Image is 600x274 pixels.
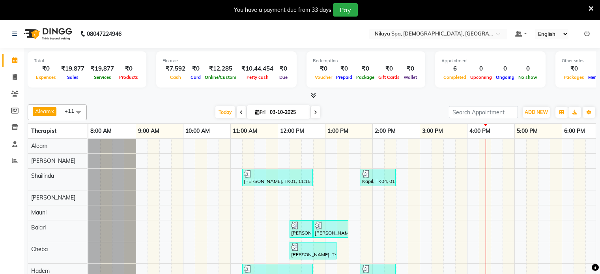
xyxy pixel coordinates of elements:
[31,157,75,164] span: [PERSON_NAME]
[50,108,54,114] a: x
[277,64,290,73] div: ₹0
[525,109,548,115] span: ADD NEW
[58,64,88,73] div: ₹19,877
[88,64,117,73] div: ₹19,877
[515,125,540,137] a: 5:00 PM
[449,106,518,118] input: Search Appointment
[34,58,140,64] div: Total
[361,170,395,185] div: Kapil, TK04, 01:45 PM-02:30 PM, Leg Energiser (Feet Calves & Knees) 45 Min
[234,6,331,14] div: You have a payment due from 33 days
[313,58,419,64] div: Redemption
[467,125,492,137] a: 4:00 PM
[163,64,189,73] div: ₹7,592
[516,75,539,80] span: No show
[31,194,75,201] span: [PERSON_NAME]
[117,75,140,80] span: Products
[468,64,494,73] div: 0
[420,125,445,137] a: 3:00 PM
[523,107,550,118] button: ADD NEW
[402,64,419,73] div: ₹0
[31,246,48,253] span: Cheba
[215,106,235,118] span: Today
[31,142,47,149] span: Aleam
[203,75,238,80] span: Online/Custom
[92,75,113,80] span: Services
[87,23,121,45] b: 08047224946
[376,64,402,73] div: ₹0
[31,224,46,231] span: Balari
[243,170,312,185] div: [PERSON_NAME], TK01, 11:15 AM-12:45 PM, Couple massage 90
[314,222,348,237] div: [PERSON_NAME], TK02, 12:45 PM-01:30 PM, Indian Head, Neck and Shoulder Massage([DEMOGRAPHIC_DATA]...
[494,75,516,80] span: Ongoing
[290,222,312,237] div: [PERSON_NAME], TK02, 12:15 PM-12:45 PM, Thai Foot Reflexology 30 Min
[278,125,306,137] a: 12:00 PM
[468,75,494,80] span: Upcoming
[168,75,183,80] span: Cash
[277,75,290,80] span: Due
[441,64,468,73] div: 6
[245,75,271,80] span: Petty cash
[402,75,419,80] span: Wallet
[31,127,56,134] span: Therapist
[231,125,259,137] a: 11:00 AM
[31,209,47,216] span: Mauni
[334,75,354,80] span: Prepaid
[88,125,114,137] a: 8:00 AM
[163,58,290,64] div: Finance
[267,106,307,118] input: 2025-10-03
[238,64,277,73] div: ₹10,44,454
[562,125,587,137] a: 6:00 PM
[34,64,58,73] div: ₹0
[203,64,238,73] div: ₹12,285
[31,172,54,179] span: Shailinda
[136,125,161,137] a: 9:00 AM
[494,64,516,73] div: 0
[313,64,334,73] div: ₹0
[183,125,212,137] a: 10:00 AM
[333,3,358,17] button: Pay
[354,75,376,80] span: Package
[65,75,80,80] span: Sales
[20,23,74,45] img: logo
[334,64,354,73] div: ₹0
[189,75,203,80] span: Card
[373,125,398,137] a: 2:00 PM
[441,75,468,80] span: Completed
[376,75,402,80] span: Gift Cards
[562,75,586,80] span: Packages
[313,75,334,80] span: Voucher
[562,64,586,73] div: ₹0
[516,64,539,73] div: 0
[325,125,350,137] a: 1:00 PM
[117,64,140,73] div: ₹0
[354,64,376,73] div: ₹0
[253,109,267,115] span: Fri
[65,108,80,114] span: +11
[34,75,58,80] span: Expenses
[441,58,539,64] div: Appointment
[189,64,203,73] div: ₹0
[35,108,50,114] span: Aleam
[290,243,336,258] div: [PERSON_NAME], TK03, 12:15 PM-01:15 PM, Deep Tissue Repair Therapy 60 Min([DEMOGRAPHIC_DATA])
